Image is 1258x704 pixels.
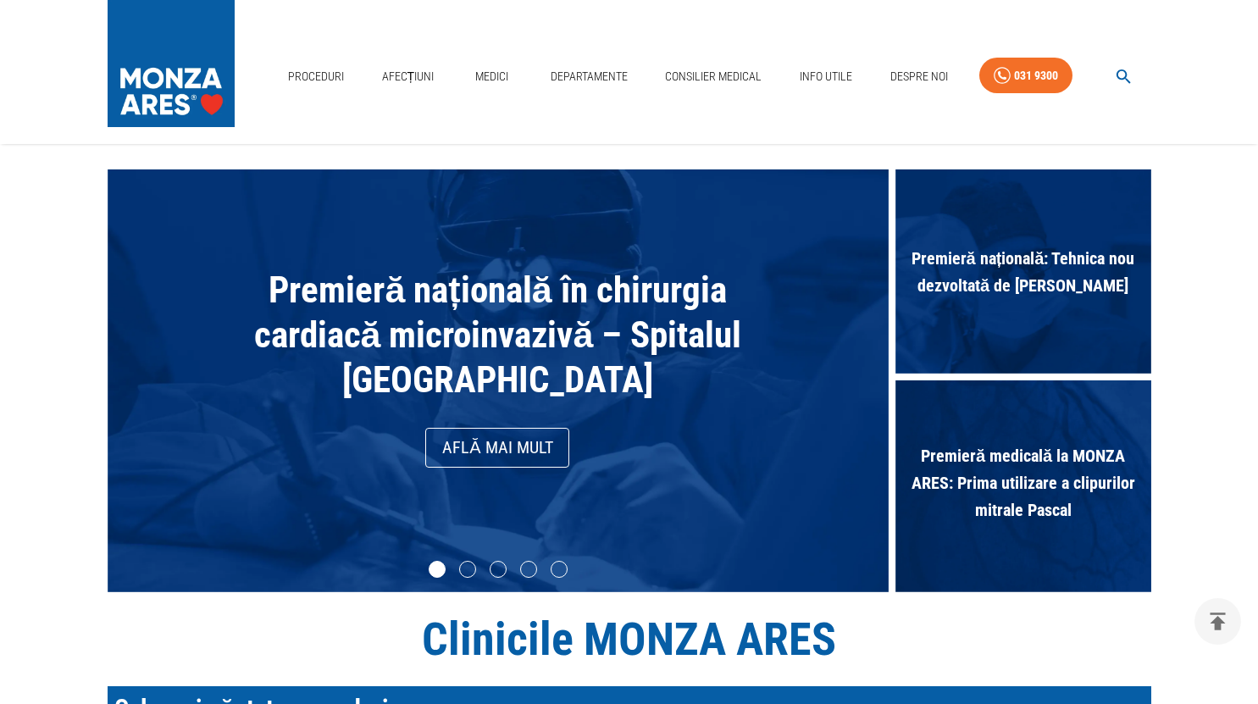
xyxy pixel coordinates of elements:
[375,59,441,94] a: Afecțiuni
[459,561,476,578] li: slide item 2
[544,59,635,94] a: Departamente
[895,434,1151,532] span: Premieră medicală la MONZA ARES: Prima utilizare a clipurilor mitrale Pascal
[299,663,960,704] iframe: Netlify Drawer
[895,380,1151,591] div: Premieră medicală la MONZA ARES: Prima utilizare a clipurilor mitrale Pascal
[1014,65,1058,86] div: 031 9300
[520,561,537,578] li: slide item 4
[895,169,1151,380] div: Premieră națională: Tehnica nou dezvoltată de [PERSON_NAME]
[658,59,768,94] a: Consilier Medical
[551,561,568,578] li: slide item 5
[979,58,1072,94] a: 031 9300
[793,59,859,94] a: Info Utile
[281,59,351,94] a: Proceduri
[465,59,519,94] a: Medici
[108,613,1151,666] h1: Clinicile MONZA ARES
[884,59,955,94] a: Despre Noi
[425,428,569,468] a: Află mai mult
[1194,598,1241,645] button: delete
[254,269,742,401] span: Premieră națională în chirurgia cardiacă microinvazivă – Spitalul [GEOGRAPHIC_DATA]
[429,561,446,578] li: slide item 1
[895,236,1151,308] span: Premieră națională: Tehnica nou dezvoltată de [PERSON_NAME]
[490,561,507,578] li: slide item 3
